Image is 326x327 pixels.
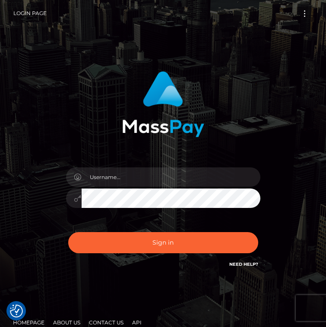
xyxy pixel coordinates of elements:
img: Revisit consent button [10,305,23,318]
button: Consent Preferences [10,305,23,318]
input: Username... [82,167,260,187]
a: Need Help? [229,261,258,267]
button: Sign in [68,232,258,253]
img: MassPay Login [122,71,204,137]
a: Login Page [13,4,47,22]
button: Toggle navigation [297,8,313,19]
